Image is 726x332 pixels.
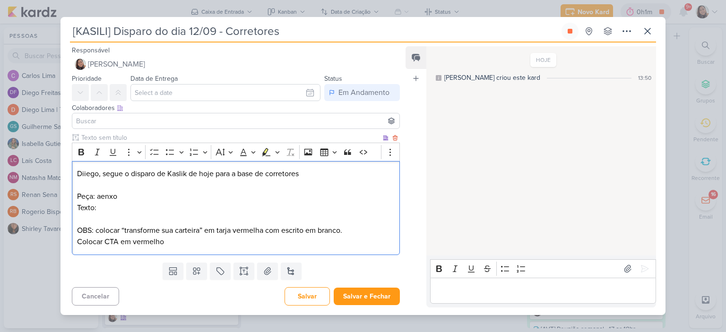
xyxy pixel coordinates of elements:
[88,59,145,70] span: [PERSON_NAME]
[130,84,320,101] input: Select a date
[72,56,400,73] button: [PERSON_NAME]
[324,75,342,83] label: Status
[79,133,381,143] input: Texto sem título
[430,278,656,304] div: Editor editing area: main
[130,75,178,83] label: Data de Entrega
[75,59,86,70] img: Sharlene Khoury
[72,103,400,113] div: Colaboradores
[77,225,395,247] p: OBS: colocar “transforme sua carteira” em tarja vermelha com escrito em branco. Colocar CTA em ve...
[430,259,656,278] div: Editor toolbar
[77,168,395,179] p: Diiego, segue o disparo de Kaslik de hoje para a base de corretores
[638,74,651,82] div: 13:50
[74,115,398,127] input: Buscar
[72,143,400,161] div: Editor toolbar
[72,46,110,54] label: Responsável
[338,87,389,98] div: Em Andamento
[77,202,395,213] p: Texto:
[324,84,400,101] button: Em Andamento
[72,75,102,83] label: Prioridade
[77,191,395,202] p: Peça: aenxo
[70,23,560,40] input: Kard Sem Título
[444,73,540,83] div: [PERSON_NAME] criou este kard
[334,288,400,305] button: Salvar e Fechar
[285,287,330,306] button: Salvar
[566,27,574,35] div: Parar relógio
[72,161,400,255] div: Editor editing area: main
[72,287,119,306] button: Cancelar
